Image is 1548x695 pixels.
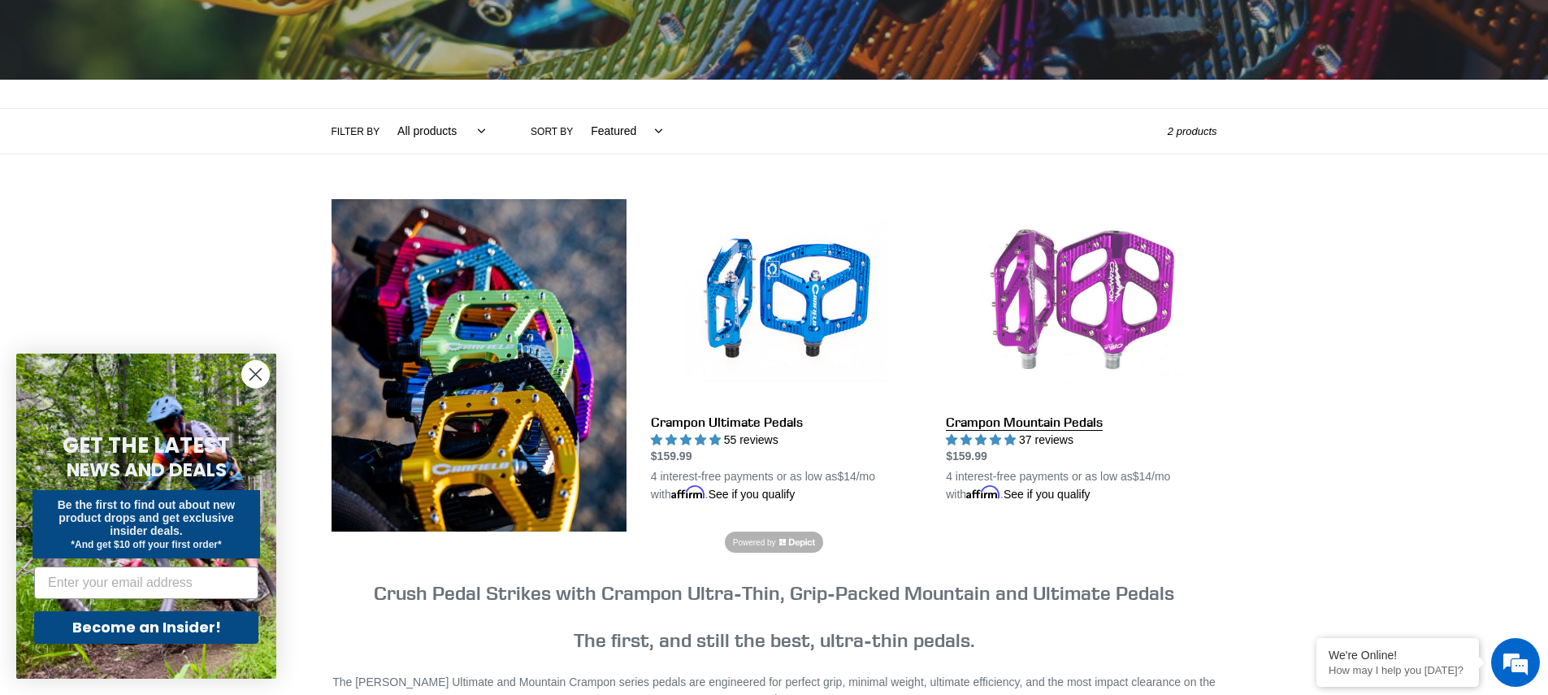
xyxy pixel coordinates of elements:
[34,611,258,644] button: Become an Insider!
[332,124,380,139] label: Filter by
[94,205,224,369] span: We're online!
[332,581,1217,651] h3: The first, and still the best, ultra-thin pedals.
[34,567,258,599] input: Enter your email address
[18,89,42,114] div: Navigation go back
[1329,664,1467,676] p: How may I help you today?
[71,539,221,550] span: *And get $10 off your first order*
[733,536,776,549] span: Powered by
[241,360,270,389] button: Close dialog
[58,498,236,537] span: Be the first to find out about new product drops and get exclusive insider deals.
[531,124,573,139] label: Sort by
[374,580,1174,605] strong: Crush Pedal Strikes with Crampon Ultra-Thin, Grip-Packed Mountain and Ultimate Pedals
[67,457,227,483] span: NEWS AND DEALS
[63,431,230,460] span: GET THE LATEST
[267,8,306,47] div: Minimize live chat window
[52,81,93,122] img: d_696896380_company_1647369064580_696896380
[725,532,823,553] a: Powered by
[1168,125,1217,137] span: 2 products
[8,444,310,501] textarea: Type your message and hit 'Enter'
[1329,649,1467,662] div: We're Online!
[332,199,627,532] img: Content block image
[109,91,297,112] div: Chat with us now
